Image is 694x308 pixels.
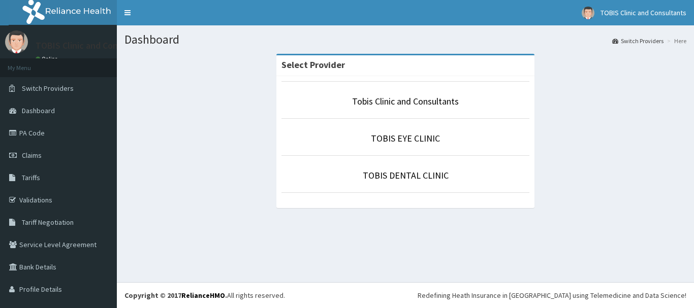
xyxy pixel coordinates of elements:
[22,218,74,227] span: Tariff Negotiation
[5,30,28,53] img: User Image
[124,33,686,46] h1: Dashboard
[36,55,60,62] a: Online
[22,84,74,93] span: Switch Providers
[22,151,42,160] span: Claims
[117,282,694,308] footer: All rights reserved.
[352,95,459,107] a: Tobis Clinic and Consultants
[612,37,664,45] a: Switch Providers
[22,106,55,115] span: Dashboard
[371,132,440,144] a: TOBIS EYE CLINIC
[22,173,40,182] span: Tariffs
[665,37,686,45] li: Here
[281,59,345,71] strong: Select Provider
[582,7,594,19] img: User Image
[418,290,686,300] div: Redefining Heath Insurance in [GEOGRAPHIC_DATA] using Telemedicine and Data Science!
[601,8,686,17] span: TOBIS Clinic and Consultants
[363,169,449,181] a: TOBIS DENTAL CLINIC
[124,291,227,300] strong: Copyright © 2017 .
[181,291,225,300] a: RelianceHMO
[36,41,151,50] p: TOBIS Clinic and Consultants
